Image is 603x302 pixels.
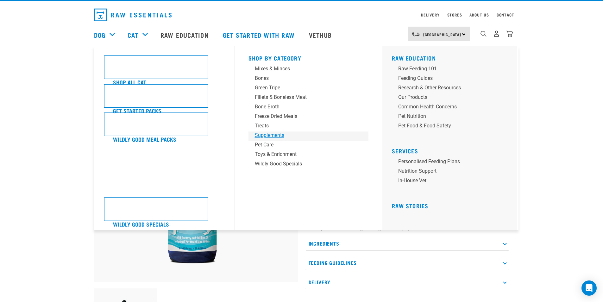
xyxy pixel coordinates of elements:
[305,275,509,289] p: Delivery
[398,93,497,101] div: Our Products
[421,14,439,16] a: Delivery
[255,160,354,168] div: Wildly Good Specials
[104,197,224,226] a: Wildly Good Specials
[423,33,462,35] span: [GEOGRAPHIC_DATA]
[469,14,489,16] a: About Us
[217,22,303,48] a: Get started with Raw
[248,103,369,112] a: Bone Broth
[392,84,512,93] a: Research & Other Resources
[392,158,512,167] a: Personalised Feeding Plans
[392,112,512,122] a: Pet Nutrition
[94,30,105,40] a: Dog
[506,30,513,37] img: home-icon@2x.png
[255,141,354,149] div: Pet Care
[398,122,497,130] div: Pet Food & Food Safety
[497,14,514,16] a: Contact
[94,9,172,21] img: Raw Essentials Logo
[113,220,169,228] h5: Wildly Good Specials
[398,112,497,120] div: Pet Nutrition
[305,236,509,251] p: Ingredients
[104,84,224,112] a: Get Started Packs
[248,151,369,160] a: Toys & Enrichment
[398,103,497,111] div: Common Health Concerns
[255,65,354,73] div: Mixes & Minces
[255,84,354,92] div: Green Tripe
[392,167,512,177] a: Nutrition Support
[248,74,369,84] a: Bones
[255,122,354,130] div: Treats
[255,112,354,120] div: Freeze Dried Meals
[255,151,354,158] div: Toys & Enrichment
[248,112,369,122] a: Freeze Dried Meals
[248,84,369,93] a: Green Tripe
[248,55,369,60] h5: Shop By Category
[128,30,138,40] a: Cat
[392,204,428,207] a: Raw Stories
[255,103,354,111] div: Bone Broth
[248,160,369,170] a: Wildly Good Specials
[248,141,369,151] a: Pet Care
[89,6,514,24] nav: dropdown navigation
[248,122,369,132] a: Treats
[392,103,512,112] a: Common Health Concerns
[392,65,512,74] a: Raw Feeding 101
[248,132,369,141] a: Supplements
[154,22,216,48] a: Raw Education
[303,22,340,48] a: Vethub
[392,148,512,153] h5: Services
[447,14,462,16] a: Stores
[398,65,497,73] div: Raw Feeding 101
[255,74,354,82] div: Bones
[248,93,369,103] a: Fillets & Boneless Meat
[248,65,369,74] a: Mixes & Minces
[392,122,512,132] a: Pet Food & Food Safety
[581,280,597,296] div: Open Intercom Messenger
[305,256,509,270] p: Feeding Guidelines
[255,93,354,101] div: Fillets & Boneless Meat
[255,132,354,139] div: Supplements
[113,135,176,143] h5: Wildly Good Meal Packs
[411,31,420,37] img: van-moving.png
[493,30,500,37] img: user.png
[392,177,512,186] a: In-house vet
[104,112,224,141] a: Wildly Good Meal Packs
[398,74,497,82] div: Feeding Guides
[104,55,224,84] a: Shop All Cat
[392,74,512,84] a: Feeding Guides
[113,106,161,115] h5: Get Started Packs
[398,84,497,92] div: Research & Other Resources
[392,56,436,60] a: Raw Education
[481,31,487,37] img: home-icon-1@2x.png
[392,93,512,103] a: Our Products
[113,78,146,86] h5: Shop All Cat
